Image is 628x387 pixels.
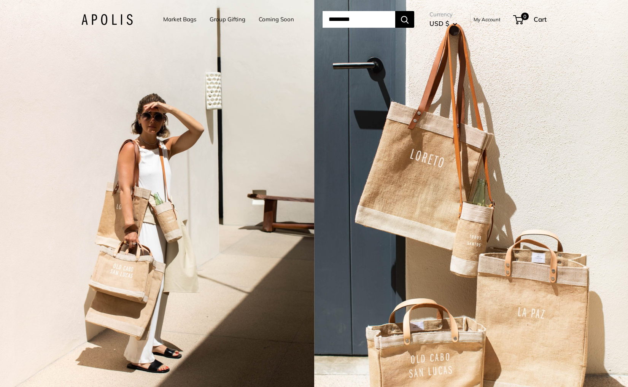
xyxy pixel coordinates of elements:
a: Coming Soon [259,14,294,25]
a: My Account [474,15,501,24]
a: Market Bags [163,14,196,25]
span: 0 [521,13,529,20]
input: Search... [323,11,395,28]
button: USD $ [429,18,457,30]
span: Cart [534,15,547,23]
img: Apolis [81,14,133,25]
a: 0 Cart [514,13,547,25]
button: Search [395,11,414,28]
span: Currency [429,9,457,20]
span: USD $ [429,19,449,27]
a: Group Gifting [210,14,245,25]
